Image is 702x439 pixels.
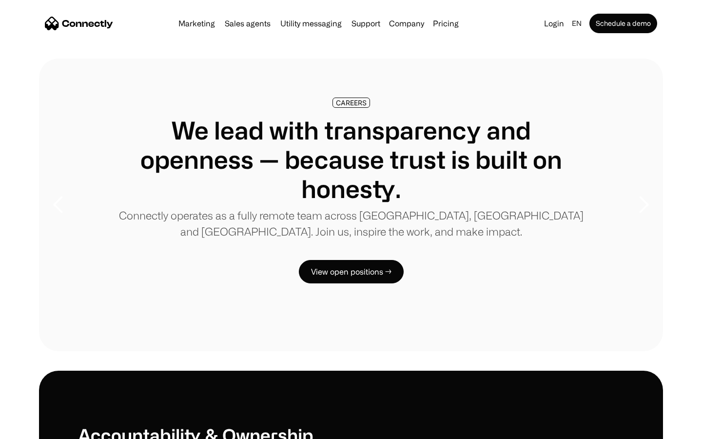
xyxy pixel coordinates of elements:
div: CAREERS [336,99,367,106]
a: View open positions → [299,260,404,283]
a: Pricing [429,20,463,27]
div: en [572,17,582,30]
aside: Language selected: English [10,421,58,436]
p: Connectly operates as a fully remote team across [GEOGRAPHIC_DATA], [GEOGRAPHIC_DATA] and [GEOGRA... [117,207,585,239]
a: Support [348,20,384,27]
ul: Language list [19,422,58,436]
div: Company [389,17,424,30]
a: Sales agents [221,20,274,27]
a: Marketing [175,20,219,27]
a: Login [540,17,568,30]
a: Utility messaging [276,20,346,27]
h1: We lead with transparency and openness — because trust is built on honesty. [117,116,585,203]
a: Schedule a demo [589,14,657,33]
